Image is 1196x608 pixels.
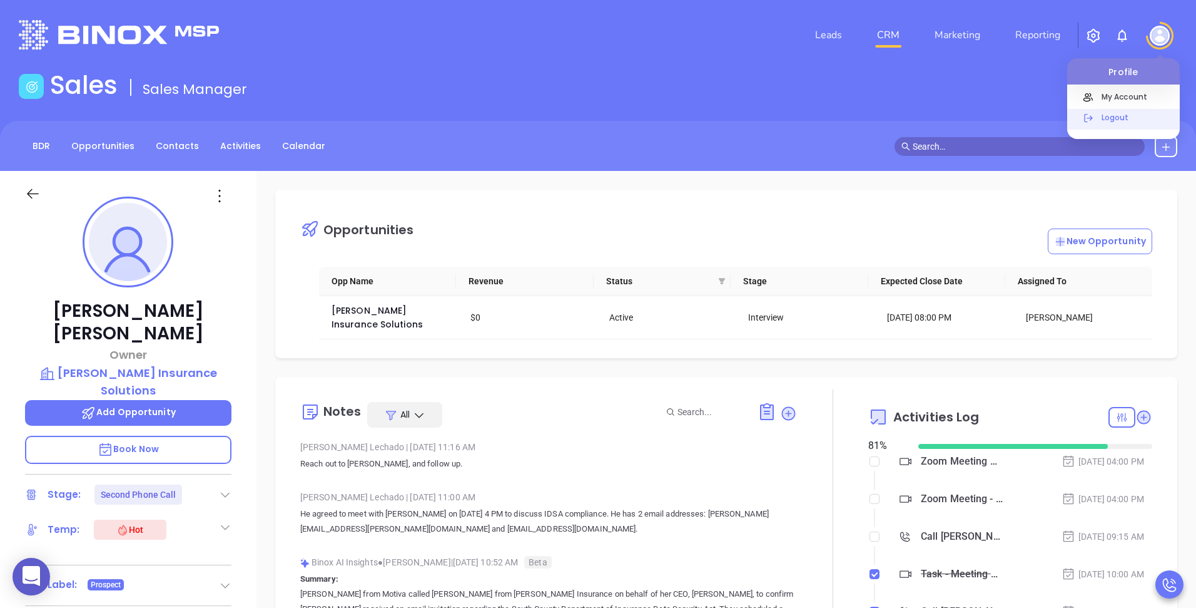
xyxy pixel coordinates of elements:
a: Calendar [275,136,333,157]
span: All [400,408,410,421]
div: [DATE] 04:00 PM [1062,455,1144,468]
p: My Account [1095,90,1180,103]
a: Reporting [1010,23,1065,48]
input: Search… [913,140,1138,153]
div: [DATE] 09:15 AM [1062,530,1144,544]
span: | [406,442,408,452]
a: Contacts [148,136,206,157]
a: Leads [810,23,847,48]
a: My Account [1067,88,1180,109]
h1: Sales [50,70,118,100]
p: Owner [25,346,231,363]
span: Sales Manager [143,80,247,99]
div: Stage: [48,485,81,504]
p: Reach out to [PERSON_NAME], and follow up. [300,456,798,471]
img: user [1150,26,1170,46]
div: [PERSON_NAME] Lechado [DATE] 11:00 AM [300,488,798,507]
p: [PERSON_NAME] [PERSON_NAME] [25,300,231,345]
span: | [406,492,408,502]
div: Label: [48,575,78,594]
span: filter [716,272,728,291]
img: iconSetting [1086,28,1101,43]
div: Task - Meeting Zoom Meeting - [PERSON_NAME] [921,565,1003,584]
span: filter [718,277,726,285]
a: Activities [213,136,268,157]
a: [PERSON_NAME] Insurance Solutions [25,364,231,399]
input: Search... [677,405,744,419]
span: Add Opportunity [81,406,176,418]
p: Profile [1067,58,1180,79]
span: ● [378,557,383,567]
div: $0 [470,311,592,324]
span: Status [606,274,713,288]
img: profile-user [89,203,167,281]
div: 81 % [868,438,903,453]
div: [PERSON_NAME] [1026,311,1147,324]
div: [DATE] 10:00 AM [1062,567,1144,581]
div: Active [609,311,731,324]
span: search [901,142,910,151]
div: Zoom Meeting with [PERSON_NAME] [921,452,1003,471]
th: Revenue [456,267,593,296]
b: Summary: [300,574,338,584]
img: logo [19,20,219,49]
a: BDR [25,136,58,157]
a: [PERSON_NAME] Insurance Solutions [332,304,423,331]
span: Beta [524,556,551,569]
a: Marketing [930,23,985,48]
div: Hot [116,522,143,537]
a: CRM [872,23,905,48]
div: Binox AI Insights [PERSON_NAME] | [DATE] 10:52 AM [300,553,798,572]
div: Zoom Meeting - [PERSON_NAME] [921,490,1003,508]
th: Expected Close Date [868,267,1005,296]
div: Interview [748,311,869,324]
th: Opp Name [319,267,456,296]
span: Activities Log [893,411,979,423]
th: Assigned To [1005,267,1143,296]
div: [DATE] 08:00 PM [887,311,1008,324]
th: Stage [731,267,868,296]
div: Temp: [48,520,80,539]
p: New Opportunity [1054,235,1147,248]
div: Notes [323,405,362,418]
a: Opportunities [64,136,142,157]
img: iconNotification [1115,28,1130,43]
div: Second Phone Call [101,485,176,505]
span: Prospect [91,578,121,592]
div: [PERSON_NAME] Lechado [DATE] 11:16 AM [300,438,798,456]
p: Logout [1095,111,1180,124]
span: Book Now [98,443,159,455]
div: Opportunities [323,224,413,236]
img: svg%3e [300,559,310,568]
div: [DATE] 04:00 PM [1062,492,1144,506]
div: Call [PERSON_NAME] to follow up - [PERSON_NAME] [921,527,1003,546]
p: He agreed to meet with [PERSON_NAME] on [DATE] 4 PM to discuss IDSA compliance. He has 2 email ad... [300,507,798,537]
